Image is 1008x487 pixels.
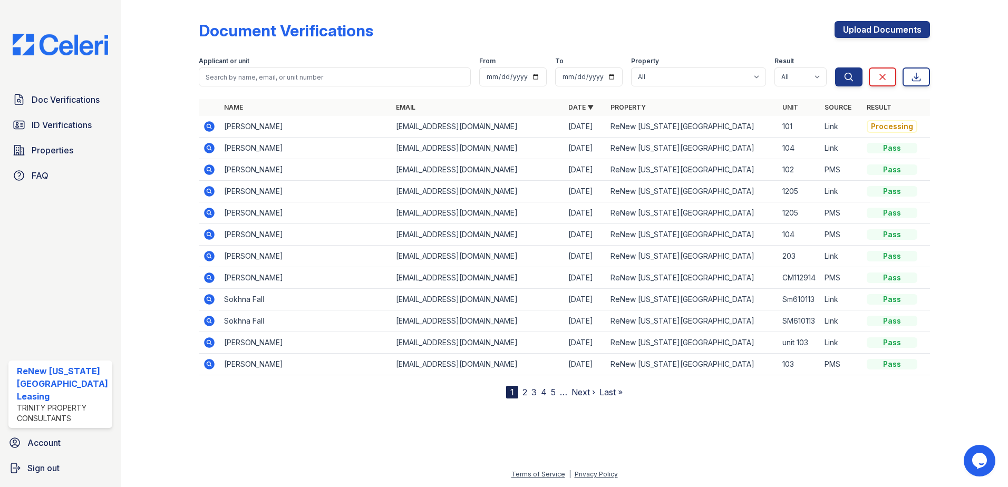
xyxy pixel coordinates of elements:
[867,164,917,175] div: Pass
[569,470,571,478] div: |
[8,165,112,186] a: FAQ
[606,116,779,138] td: ReNew [US_STATE][GEOGRAPHIC_DATA]
[564,246,606,267] td: [DATE]
[8,140,112,161] a: Properties
[820,159,862,181] td: PMS
[199,21,373,40] div: Document Verifications
[867,103,891,111] a: Result
[220,289,392,310] td: Sokhna Fall
[606,246,779,267] td: ReNew [US_STATE][GEOGRAPHIC_DATA]
[820,224,862,246] td: PMS
[8,89,112,110] a: Doc Verifications
[778,181,820,202] td: 1205
[606,289,779,310] td: ReNew [US_STATE][GEOGRAPHIC_DATA]
[220,138,392,159] td: [PERSON_NAME]
[224,103,243,111] a: Name
[571,387,595,397] a: Next ›
[867,208,917,218] div: Pass
[606,224,779,246] td: ReNew [US_STATE][GEOGRAPHIC_DATA]
[392,354,564,375] td: [EMAIL_ADDRESS][DOMAIN_NAME]
[778,202,820,224] td: 1205
[606,181,779,202] td: ReNew [US_STATE][GEOGRAPHIC_DATA]
[32,93,100,106] span: Doc Verifications
[392,289,564,310] td: [EMAIL_ADDRESS][DOMAIN_NAME]
[511,470,565,478] a: Terms of Service
[392,116,564,138] td: [EMAIL_ADDRESS][DOMAIN_NAME]
[820,267,862,289] td: PMS
[220,246,392,267] td: [PERSON_NAME]
[820,289,862,310] td: Link
[564,224,606,246] td: [DATE]
[606,310,779,332] td: ReNew [US_STATE][GEOGRAPHIC_DATA]
[392,246,564,267] td: [EMAIL_ADDRESS][DOMAIN_NAME]
[17,365,108,403] div: ReNew [US_STATE][GEOGRAPHIC_DATA] Leasing
[606,138,779,159] td: ReNew [US_STATE][GEOGRAPHIC_DATA]
[392,267,564,289] td: [EMAIL_ADDRESS][DOMAIN_NAME]
[220,181,392,202] td: [PERSON_NAME]
[820,202,862,224] td: PMS
[392,138,564,159] td: [EMAIL_ADDRESS][DOMAIN_NAME]
[782,103,798,111] a: Unit
[220,332,392,354] td: [PERSON_NAME]
[199,57,249,65] label: Applicant or unit
[820,138,862,159] td: Link
[4,457,117,479] button: Sign out
[778,224,820,246] td: 104
[867,316,917,326] div: Pass
[564,289,606,310] td: [DATE]
[555,57,564,65] label: To
[392,159,564,181] td: [EMAIL_ADDRESS][DOMAIN_NAME]
[867,186,917,197] div: Pass
[820,246,862,267] td: Link
[867,143,917,153] div: Pass
[396,103,415,111] a: Email
[867,294,917,305] div: Pass
[610,103,646,111] a: Property
[560,386,567,398] span: …
[820,310,862,332] td: Link
[392,181,564,202] td: [EMAIL_ADDRESS][DOMAIN_NAME]
[541,387,547,397] a: 4
[835,21,930,38] a: Upload Documents
[867,359,917,369] div: Pass
[631,57,659,65] label: Property
[392,202,564,224] td: [EMAIL_ADDRESS][DOMAIN_NAME]
[599,387,623,397] a: Last »
[778,354,820,375] td: 103
[32,169,49,182] span: FAQ
[506,386,518,398] div: 1
[778,246,820,267] td: 203
[564,138,606,159] td: [DATE]
[220,310,392,332] td: Sokhna Fall
[8,114,112,135] a: ID Verifications
[220,159,392,181] td: [PERSON_NAME]
[4,432,117,453] a: Account
[392,310,564,332] td: [EMAIL_ADDRESS][DOMAIN_NAME]
[778,289,820,310] td: Sm610113
[867,229,917,240] div: Pass
[867,337,917,348] div: Pass
[32,119,92,131] span: ID Verifications
[606,202,779,224] td: ReNew [US_STATE][GEOGRAPHIC_DATA]
[778,116,820,138] td: 101
[220,354,392,375] td: [PERSON_NAME]
[606,267,779,289] td: ReNew [US_STATE][GEOGRAPHIC_DATA]
[220,202,392,224] td: [PERSON_NAME]
[867,251,917,261] div: Pass
[564,332,606,354] td: [DATE]
[564,310,606,332] td: [DATE]
[392,224,564,246] td: [EMAIL_ADDRESS][DOMAIN_NAME]
[522,387,527,397] a: 2
[564,354,606,375] td: [DATE]
[551,387,556,397] a: 5
[220,116,392,138] td: [PERSON_NAME]
[820,116,862,138] td: Link
[199,67,471,86] input: Search by name, email, or unit number
[778,159,820,181] td: 102
[564,181,606,202] td: [DATE]
[606,332,779,354] td: ReNew [US_STATE][GEOGRAPHIC_DATA]
[568,103,594,111] a: Date ▼
[564,202,606,224] td: [DATE]
[778,310,820,332] td: SM610113
[825,103,851,111] a: Source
